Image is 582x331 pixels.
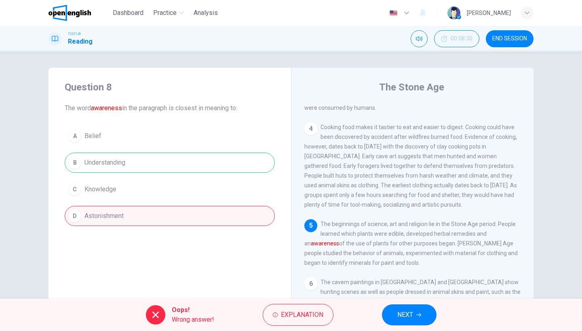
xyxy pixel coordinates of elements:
[492,36,527,42] span: END SESSION
[281,309,323,321] span: Explanation
[382,304,436,325] button: NEXT
[68,31,81,37] span: TOEFL®
[91,104,122,112] font: awareness
[304,277,317,290] div: 6
[304,219,317,232] div: 5
[397,309,413,321] span: NEXT
[447,6,460,19] img: Profile picture
[311,240,339,247] font: awareness
[194,8,218,18] span: Analysis
[190,6,221,20] button: Analysis
[65,103,275,113] span: The word in the paragraph is closest in meaning to:
[451,36,472,42] span: 00:08:30
[172,315,214,325] span: Wrong answer!
[153,8,177,18] span: Practice
[113,8,143,18] span: Dashboard
[379,81,444,94] h4: The Stone Age
[486,30,533,47] button: END SESSION
[467,8,511,18] div: [PERSON_NAME]
[411,30,428,47] div: Mute
[65,81,275,94] h4: Question 8
[304,221,518,266] span: The beginnings of science, art and religion lie in the Stone Age period. People learned which pla...
[434,30,479,47] button: 00:08:30
[48,5,91,21] img: OpenEnglish logo
[434,30,479,47] div: Hide
[150,6,187,20] button: Practice
[68,37,93,46] h1: Reading
[304,122,317,135] div: 4
[110,6,147,20] button: Dashboard
[304,124,517,208] span: Cooking food makes it tastier to eat and easier to digest. Cooking could have been discovered by ...
[263,304,333,326] button: Explanation
[172,305,214,315] span: Oops!
[388,10,399,16] img: en
[48,5,110,21] a: OpenEnglish logo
